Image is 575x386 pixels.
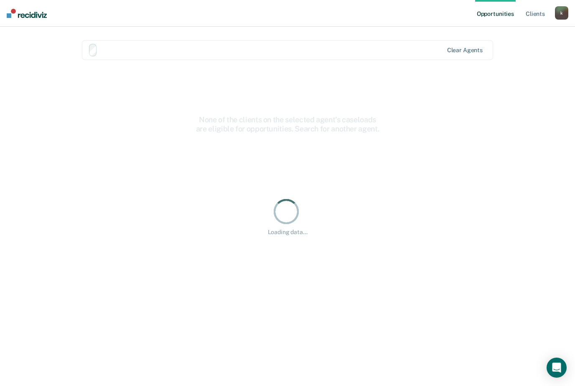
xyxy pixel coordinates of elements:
div: Open Intercom Messenger [547,358,567,378]
button: k [555,6,568,20]
div: Loading data... [268,229,308,236]
img: Recidiviz [7,9,47,18]
div: Clear agents [447,47,483,54]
